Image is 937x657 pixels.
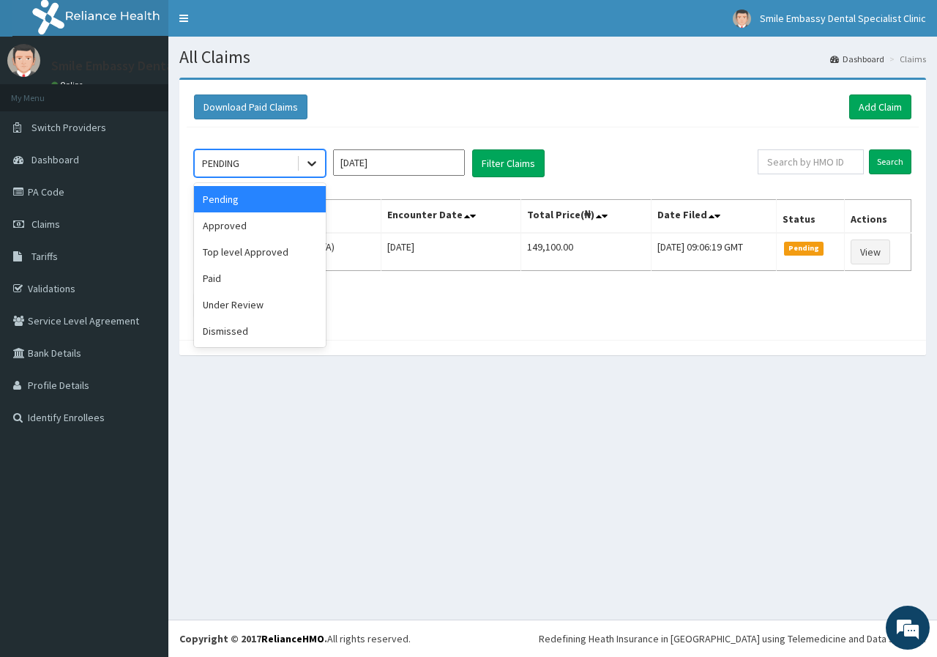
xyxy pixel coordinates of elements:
div: Redefining Heath Insurance in [GEOGRAPHIC_DATA] using Telemedicine and Data Science! [539,631,926,646]
span: Smile Embassy Dental Specialist Clinic [760,12,926,25]
span: Claims [31,218,60,231]
th: Date Filed [651,200,776,234]
a: RelianceHMO [261,632,324,645]
span: Dashboard [31,153,79,166]
td: 149,100.00 [521,233,651,271]
img: User Image [7,44,40,77]
p: Smile Embassy Dental Specialist Clinic [51,59,269,73]
td: [DATE] 09:06:19 GMT [651,233,776,271]
th: Actions [845,200,911,234]
h1: All Claims [179,48,926,67]
a: Add Claim [849,94,911,119]
button: Download Paid Claims [194,94,307,119]
a: View [851,240,890,264]
div: PENDING [202,156,239,171]
input: Search [869,149,911,174]
input: Search by HMO ID [758,149,864,174]
span: Pending [784,242,824,255]
a: Dashboard [830,53,884,65]
footer: All rights reserved. [168,620,937,657]
a: Online [51,80,86,90]
div: Paid [194,265,326,292]
div: Pending [194,186,326,212]
span: Switch Providers [31,121,106,134]
div: Approved [194,212,326,239]
th: Total Price(₦) [521,200,651,234]
input: Select Month and Year [333,149,465,176]
strong: Copyright © 2017 . [179,632,327,645]
button: Filter Claims [472,149,545,177]
img: User Image [733,10,751,28]
li: Claims [886,53,926,65]
th: Status [776,200,845,234]
td: [DATE] [381,233,521,271]
div: Top level Approved [194,239,326,265]
div: Dismissed [194,318,326,344]
th: Encounter Date [381,200,521,234]
span: Tariffs [31,250,58,263]
div: Under Review [194,292,326,318]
